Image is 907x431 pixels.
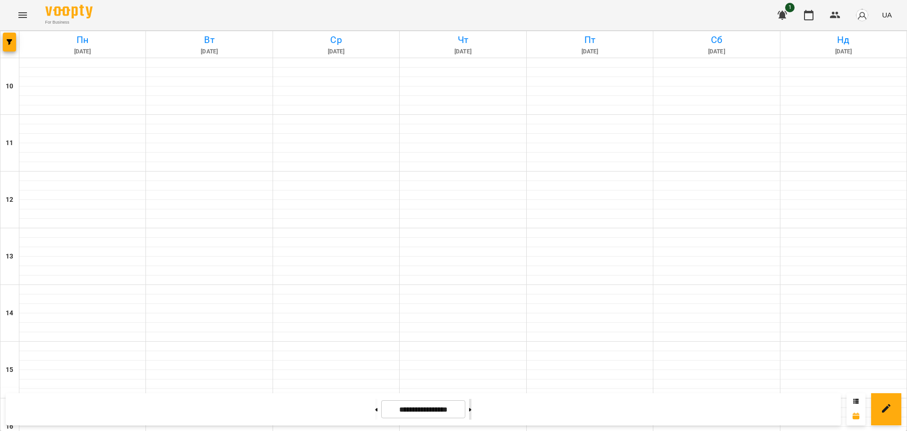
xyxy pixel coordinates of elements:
h6: [DATE] [528,47,651,56]
h6: Нд [782,33,905,47]
h6: 13 [6,251,13,262]
h6: [DATE] [274,47,398,56]
h6: 11 [6,138,13,148]
h6: [DATE] [655,47,778,56]
span: 1 [785,3,795,12]
button: Menu [11,4,34,26]
h6: [DATE] [147,47,271,56]
h6: 15 [6,365,13,375]
h6: Чт [401,33,524,47]
h6: 10 [6,81,13,92]
span: UA [882,10,892,20]
h6: [DATE] [21,47,144,56]
h6: 12 [6,195,13,205]
h6: Ср [274,33,398,47]
span: For Business [45,19,93,26]
img: Voopty Logo [45,5,93,18]
h6: [DATE] [782,47,905,56]
h6: [DATE] [401,47,524,56]
h6: Вт [147,33,271,47]
h6: Сб [655,33,778,47]
img: avatar_s.png [856,9,869,22]
h6: 14 [6,308,13,319]
h6: Пн [21,33,144,47]
button: UA [878,6,896,24]
h6: Пт [528,33,651,47]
